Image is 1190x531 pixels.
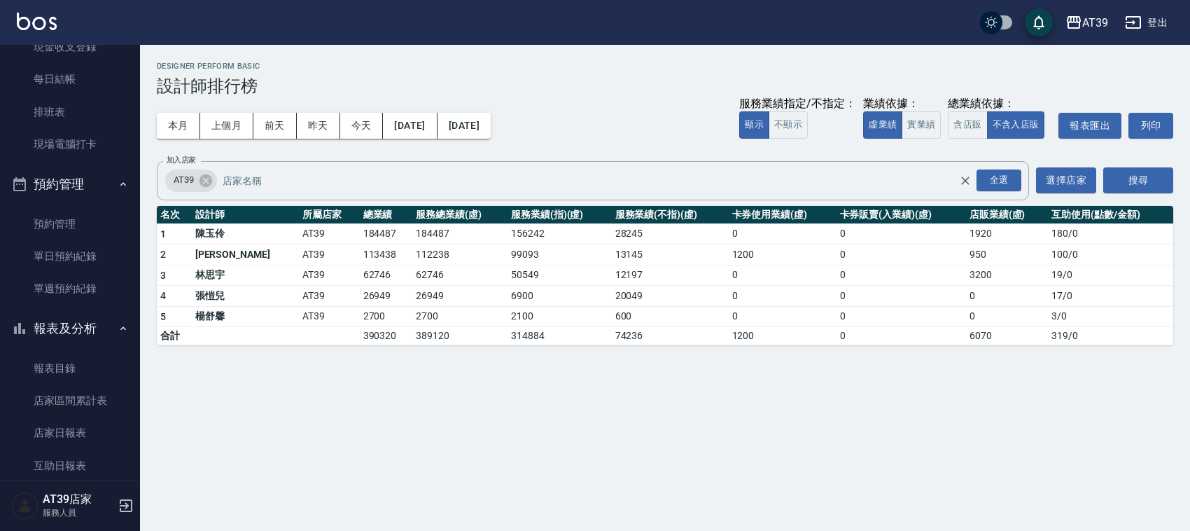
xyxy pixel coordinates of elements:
[167,155,196,165] label: 加入店家
[739,111,769,139] button: 顯示
[836,223,966,244] td: 0
[966,327,1048,345] td: 6070
[729,244,836,265] td: 1200
[360,306,413,327] td: 2700
[729,306,836,327] td: 0
[160,228,166,240] span: 1
[6,310,134,347] button: 報表及分析
[1082,14,1108,32] div: AT39
[836,244,966,265] td: 0
[1103,167,1173,193] button: 搜尋
[299,206,359,224] th: 所屬店家
[192,265,300,286] td: 林思宇
[11,492,39,520] img: Person
[157,113,200,139] button: 本月
[612,244,729,265] td: 13145
[157,62,1173,71] h2: Designer Perform Basic
[1058,113,1121,139] a: 報表匯出
[157,206,1173,346] table: a dense table
[836,286,966,307] td: 0
[729,286,836,307] td: 0
[360,223,413,244] td: 184487
[200,113,253,139] button: 上個月
[412,327,507,345] td: 389120
[966,223,1048,244] td: 1920
[192,206,300,224] th: 設計師
[1048,265,1173,286] td: 19 / 0
[612,327,729,345] td: 74236
[507,286,612,307] td: 6900
[412,265,507,286] td: 62746
[160,249,166,260] span: 2
[157,206,192,224] th: 名次
[612,286,729,307] td: 20049
[360,327,413,345] td: 390320
[6,273,134,305] a: 單週預約紀錄
[966,286,1048,307] td: 0
[507,223,612,244] td: 156242
[966,206,1048,224] th: 店販業績(虛)
[360,286,413,307] td: 26949
[948,111,987,139] button: 含店販
[966,306,1048,327] td: 0
[836,265,966,286] td: 0
[612,306,729,327] td: 600
[974,167,1024,194] button: Open
[412,223,507,244] td: 184487
[160,270,166,281] span: 3
[192,244,300,265] td: [PERSON_NAME]
[836,327,966,345] td: 0
[1048,244,1173,265] td: 100 / 0
[299,306,359,327] td: AT39
[412,306,507,327] td: 2700
[360,244,413,265] td: 113438
[902,111,941,139] button: 實業績
[412,244,507,265] td: 112238
[360,206,413,224] th: 總業績
[412,206,507,224] th: 服務總業績(虛)
[340,113,384,139] button: 今天
[6,450,134,482] a: 互助日報表
[6,166,134,202] button: 預約管理
[966,244,1048,265] td: 950
[1128,113,1173,139] button: 列印
[987,111,1045,139] button: 不含入店販
[157,327,192,345] td: 合計
[6,208,134,240] a: 預約管理
[1036,167,1096,193] button: 選擇店家
[507,327,612,345] td: 314884
[507,244,612,265] td: 99093
[976,170,1021,191] div: 全選
[955,171,975,191] button: Clear
[165,173,202,187] span: AT39
[836,206,966,224] th: 卡券販賣(入業績)(虛)
[6,31,134,63] a: 現金收支登錄
[612,223,729,244] td: 28245
[739,97,856,111] div: 服務業績指定/不指定：
[948,97,1051,111] div: 總業績依據：
[729,206,836,224] th: 卡券使用業績(虛)
[297,113,340,139] button: 昨天
[769,111,808,139] button: 不顯示
[299,244,359,265] td: AT39
[966,265,1048,286] td: 3200
[507,206,612,224] th: 服務業績(指)(虛)
[6,352,134,385] a: 報表目錄
[160,311,166,322] span: 5
[192,306,300,327] td: 楊舒馨
[863,97,941,111] div: 業績依據：
[6,385,134,417] a: 店家區間累計表
[1048,306,1173,327] td: 3 / 0
[863,111,902,139] button: 虛業績
[729,327,836,345] td: 1200
[157,76,1173,96] h3: 設計師排行榜
[729,223,836,244] td: 0
[299,286,359,307] td: AT39
[299,223,359,244] td: AT39
[1048,223,1173,244] td: 180 / 0
[729,265,836,286] td: 0
[1025,8,1053,36] button: save
[1048,286,1173,307] td: 17 / 0
[253,113,297,139] button: 前天
[612,265,729,286] td: 12197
